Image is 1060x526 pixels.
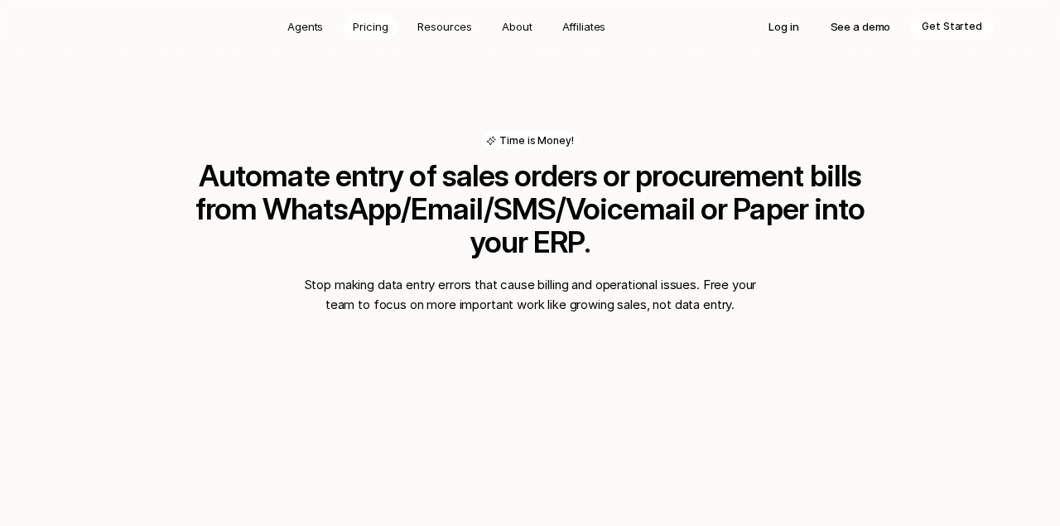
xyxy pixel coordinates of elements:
[922,18,982,35] p: Get Started
[910,13,994,40] a: Get Started
[298,275,762,315] p: Stop making data entry errors that cause billing and operational issues. Free your team to focus ...
[831,18,891,35] p: See a demo
[552,13,616,40] a: Affiliates
[562,18,606,35] p: Affiliates
[166,159,894,258] h2: Automate entry of sales orders or procurement bills from WhatsApp/Email/SMS/Voicemail or Paper in...
[502,18,532,35] p: About
[277,13,333,40] a: Agents
[819,13,903,40] a: See a demo
[353,18,388,35] p: Pricing
[768,18,798,35] p: Log in
[499,134,573,147] p: Time is Money!
[407,13,482,40] a: Resources
[757,13,810,40] a: Log in
[417,18,472,35] p: Resources
[343,13,397,40] a: Pricing
[287,18,323,35] p: Agents
[492,13,542,40] a: About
